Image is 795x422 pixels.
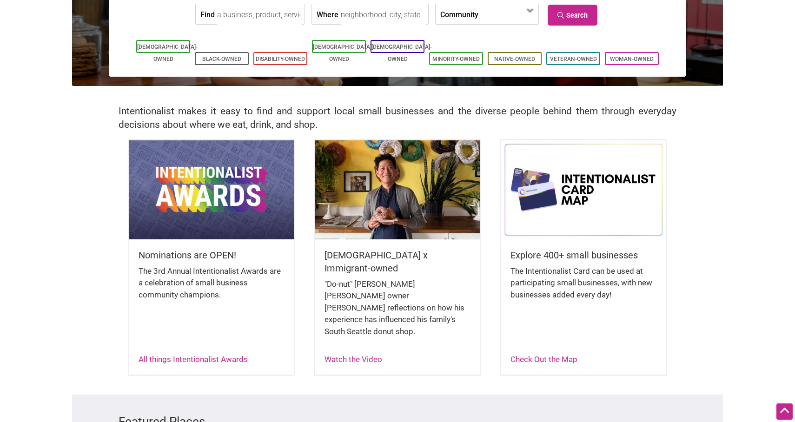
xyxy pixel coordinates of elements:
img: King Donuts - Hong Chhuor [315,140,480,239]
img: Intentionalist Awards [129,140,294,239]
img: Intentionalist Card Map [501,140,666,239]
label: Find [200,4,215,24]
a: Disability-Owned [256,56,305,62]
div: "Do-nut" [PERSON_NAME] [PERSON_NAME] owner [PERSON_NAME] reflections on how his experience has in... [325,278,470,347]
h5: [DEMOGRAPHIC_DATA] x Immigrant-owned [325,249,470,275]
a: [DEMOGRAPHIC_DATA]-Owned [137,44,198,62]
a: Woman-Owned [610,56,654,62]
a: [DEMOGRAPHIC_DATA]-Owned [313,44,373,62]
h5: Nominations are OPEN! [139,249,285,262]
div: Scroll Back to Top [776,403,793,420]
h5: Explore 400+ small businesses [510,249,656,262]
label: Where [317,4,338,24]
a: Black-Owned [202,56,241,62]
a: All things Intentionalist Awards [139,355,248,364]
a: Minority-Owned [432,56,480,62]
a: Watch the Video [325,355,382,364]
a: Search [548,5,597,26]
a: Check Out the Map [510,355,577,364]
a: Native-Owned [494,56,535,62]
input: neighborhood, city, state [341,4,426,25]
div: The Intentionalist Card can be used at participating small businesses, with new businesses added ... [510,265,656,310]
a: Veteran-Owned [550,56,597,62]
h2: Intentionalist makes it easy to find and support local small businesses and the diverse people be... [119,105,676,132]
input: a business, product, service [217,4,302,25]
a: [DEMOGRAPHIC_DATA]-Owned [371,44,432,62]
div: The 3rd Annual Intentionalist Awards are a celebration of small business community champions. [139,265,285,310]
label: Community [440,4,478,24]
